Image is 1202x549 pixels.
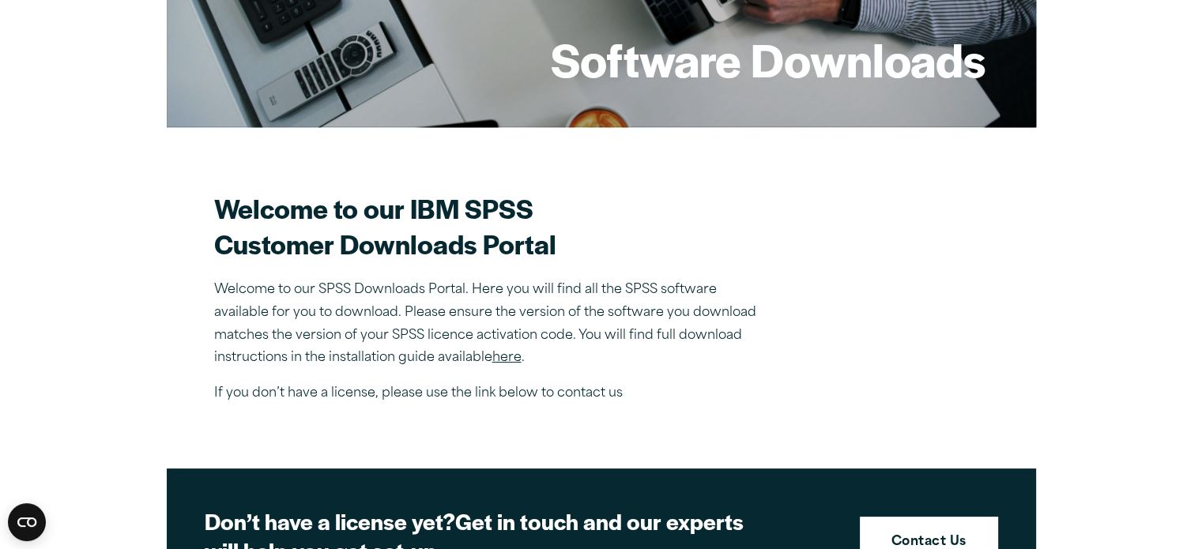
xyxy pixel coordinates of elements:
[214,279,767,370] p: Welcome to our SPSS Downloads Portal. Here you will find all the SPSS software available for you ...
[8,503,46,541] button: Open CMP widget
[551,28,985,90] h1: Software Downloads
[205,505,455,536] strong: Don’t have a license yet?
[214,190,767,261] h2: Welcome to our IBM SPSS Customer Downloads Portal
[492,352,522,364] a: here
[214,382,767,405] p: If you don’t have a license, please use the link below to contact us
